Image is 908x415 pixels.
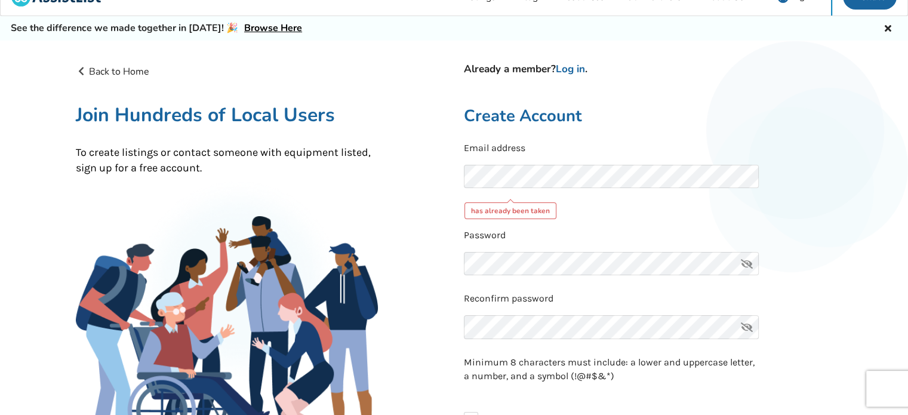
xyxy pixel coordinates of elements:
p: Reconfirm password [464,292,833,306]
p: Minimum 8 characters must include: a lower and uppercase letter, a number, and a symbol (!@#$&*) [464,356,759,383]
a: Browse Here [244,21,302,35]
div: has already been taken [464,202,556,219]
p: Email address [464,142,833,155]
h4: Already a member? . [464,63,833,76]
p: To create listings or contact someone with equipment listed, sign up for a free account. [76,145,378,176]
p: Password [464,229,833,242]
h2: Create Account [464,106,833,127]
a: Back to Home [76,65,150,78]
h5: See the difference we made together in [DATE]! 🎉 [11,22,302,35]
h1: Join Hundreds of Local Users [76,103,378,127]
a: Log in [556,62,585,76]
